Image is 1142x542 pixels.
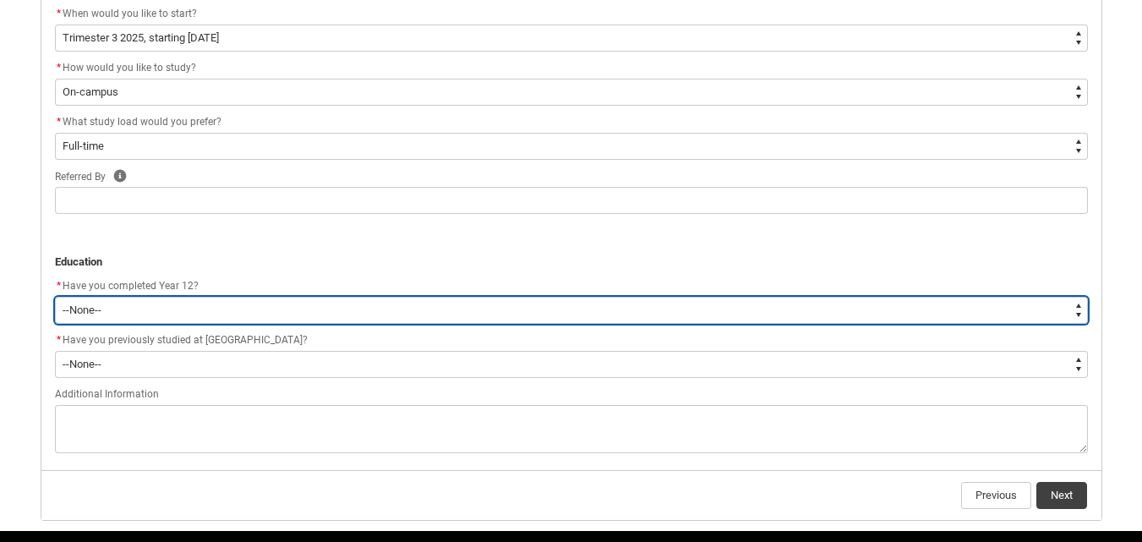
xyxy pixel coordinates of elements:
[55,388,159,400] span: Additional Information
[57,280,61,292] abbr: required
[63,116,221,128] span: What study load would you prefer?
[63,334,308,346] span: Have you previously studied at [GEOGRAPHIC_DATA]?
[961,482,1031,509] button: Previous
[57,8,61,19] abbr: required
[55,171,106,183] span: Referred By
[63,8,197,19] span: When would you like to start?
[57,116,61,128] abbr: required
[63,280,199,292] span: Have you completed Year 12?
[55,255,102,268] strong: Education
[1036,482,1087,509] button: Next
[57,62,61,74] abbr: required
[57,334,61,346] abbr: required
[63,62,196,74] span: How would you like to study?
